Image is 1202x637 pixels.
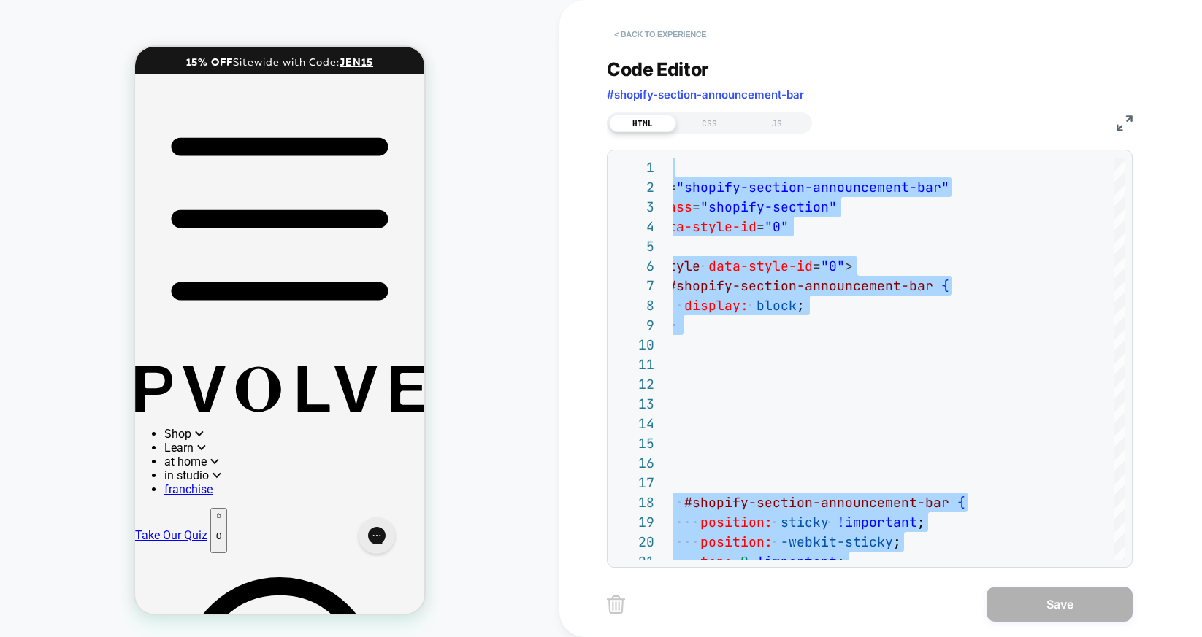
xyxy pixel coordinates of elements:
[75,461,92,507] button: 0
[757,297,797,314] span: block
[684,494,949,511] span: #shopify-section-announcement-bar
[615,414,654,433] div: 14
[987,587,1133,622] button: Save
[51,9,98,21] strong: 15% OFF
[845,258,853,274] span: >
[757,553,837,570] span: !important
[615,217,654,236] div: 4
[615,315,654,335] div: 9
[797,297,805,314] span: ;
[941,277,949,294] span: {
[615,433,654,453] div: 15
[204,9,238,21] a: JEN15
[615,453,654,473] div: 16
[615,236,654,256] div: 5
[743,115,811,132] div: JS
[29,422,86,436] span: in studio
[615,197,654,217] div: 3
[700,553,732,570] span: top:
[615,355,654,374] div: 11
[81,484,86,495] p: 0
[893,533,901,550] span: ;
[740,553,749,570] span: 0
[757,218,765,235] span: =
[652,218,757,235] span: data-style-id
[676,115,743,132] div: CSS
[821,258,845,274] span: "0"
[813,258,821,274] span: =
[615,473,654,493] div: 17
[609,115,676,132] div: HTML
[676,179,949,196] span: "shopify-section-announcement-bar"
[615,512,654,532] div: 19
[781,533,893,550] span: -webkit-sticky
[615,177,654,197] div: 2
[615,532,654,552] div: 20
[1117,115,1133,131] img: fullscreen
[765,218,789,235] span: "0"
[607,595,625,614] img: delete
[615,276,654,296] div: 7
[660,258,700,274] span: style
[615,493,654,512] div: 18
[837,553,845,570] span: ;
[29,394,71,408] span: Learn
[29,408,84,422] span: at home
[98,9,204,21] span: Sitewide with Code:
[615,158,654,177] div: 1
[700,514,773,530] span: position:
[700,533,773,550] span: position:
[917,514,925,530] span: ;
[615,374,654,394] div: 12
[708,258,813,274] span: data-style-id
[615,335,654,355] div: 10
[615,256,654,276] div: 6
[216,466,267,512] iframe: Gorgias live chat messenger
[668,277,933,294] span: #shopify-section-announcement-bar
[607,58,709,80] span: Code Editor
[692,198,700,215] span: =
[607,88,804,101] span: #shopify-section-announcement-bar
[781,514,829,530] span: sticky
[29,380,69,394] span: Shop
[615,394,654,414] div: 13
[29,436,77,449] a: franchise
[957,494,965,511] span: {
[837,514,917,530] span: !important
[700,198,837,215] span: "shopify-section"
[684,297,749,314] span: display:
[615,296,654,315] div: 8
[615,552,654,571] div: 21
[607,23,713,46] button: < Back to experience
